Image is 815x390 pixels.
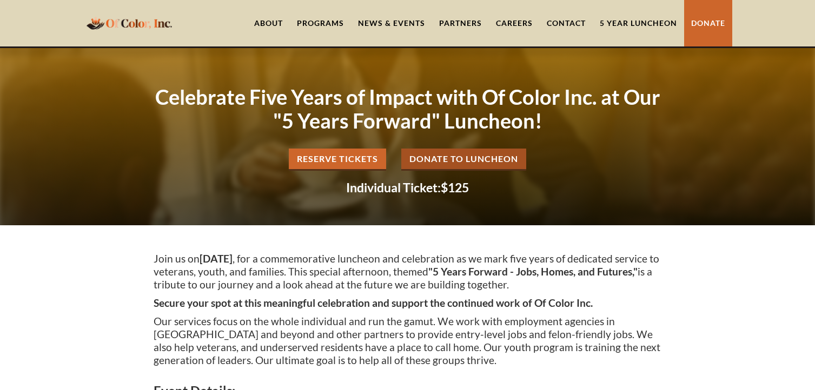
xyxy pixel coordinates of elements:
a: Donate to Luncheon [401,149,526,171]
h2: $125 [154,181,662,194]
div: Programs [297,18,344,29]
strong: "5 Years Forward - Jobs, Homes, and Futures," [428,265,638,278]
a: Reserve Tickets [289,149,386,171]
p: Join us on , for a commemorative luncheon and celebration as we mark five years of dedicated serv... [154,252,662,291]
strong: Individual Ticket: [346,180,441,195]
strong: [DATE] [200,252,233,265]
strong: Secure your spot at this meaningful celebration and support the continued work of Of Color Inc. [154,297,593,309]
strong: Celebrate Five Years of Impact with Of Color Inc. at Our "5 Years Forward" Luncheon! [155,84,660,133]
p: Our services focus on the whole individual and run the gamut. We work with employment agencies in... [154,315,662,367]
